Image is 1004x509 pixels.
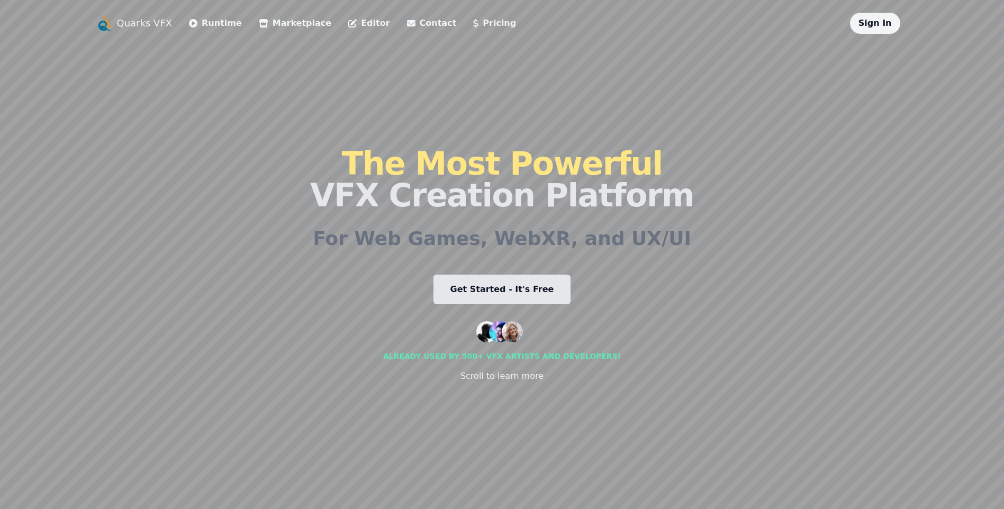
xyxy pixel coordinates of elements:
a: Contact [407,17,457,30]
img: customer 3 [502,321,523,342]
div: Already used by 500+ vfx artists and developers! [383,351,621,361]
span: The Most Powerful [341,145,662,182]
img: customer 2 [489,321,510,342]
a: Sign In [858,18,892,28]
a: Get Started - It's Free [433,275,571,304]
img: customer 1 [476,321,498,342]
h2: For Web Games, WebXR, and UX/UI [313,228,691,249]
div: Scroll to learn more [460,370,544,383]
a: Marketplace [259,17,331,30]
a: Runtime [189,17,242,30]
a: Pricing [473,17,516,30]
a: Quarks VFX [117,16,173,31]
h1: VFX Creation Platform [310,148,694,211]
a: Editor [348,17,390,30]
